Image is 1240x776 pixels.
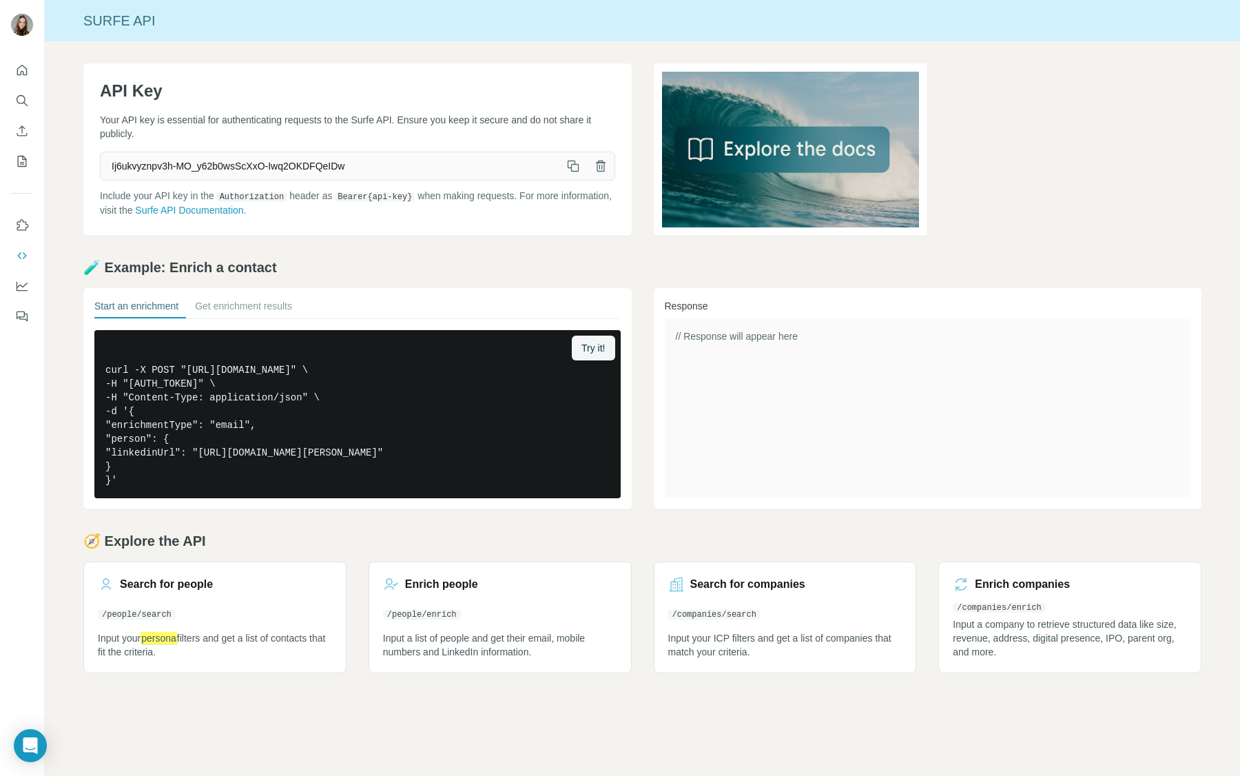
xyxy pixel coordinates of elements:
[11,14,33,36] img: Avatar
[953,617,1187,659] p: Input a company to retrieve structured data like size, revenue, address, digital presence, IPO, p...
[369,562,632,673] a: Enrich people/people/enrichInput a list of people and get their email, mobile numbers and LinkedI...
[11,149,33,174] button: My lists
[98,610,176,620] code: /people/search
[938,562,1201,673] a: Enrich companies/companies/enrichInput a company to retrieve structured data like size, revenue, ...
[100,80,615,102] h1: API Key
[383,610,461,620] code: /people/enrich
[101,154,559,178] span: Ij6ukvyznpv3h-MO_y62b0wsScXxO-Iwq2OKDFQeIDw
[94,330,621,498] pre: curl -X POST "[URL][DOMAIN_NAME]" \ -H "[AUTH_TOKEN]" \ -H "Content-Type: application/json" \ -d ...
[665,299,1191,313] h3: Response
[11,274,33,298] button: Dashboard
[94,299,178,318] button: Start an enrichment
[14,729,47,762] div: Open Intercom Messenger
[975,576,1070,593] h3: Enrich companies
[676,331,798,342] span: // Response will appear here
[405,576,478,593] h3: Enrich people
[581,341,605,355] span: Try it!
[98,631,332,659] p: Input your filters and get a list of contacts that fit the criteria.
[11,213,33,238] button: Use Surfe on LinkedIn
[83,531,1201,551] h2: 🧭 Explore the API
[217,192,287,202] code: Authorization
[11,119,33,143] button: Enrich CSV
[668,610,761,620] code: /companies/search
[11,304,33,329] button: Feedback
[668,631,902,659] p: Input your ICP filters and get a list of companies that match your criteria.
[45,11,1240,30] div: Surfe API
[195,299,292,318] button: Get enrichment results
[100,113,615,141] p: Your API key is essential for authenticating requests to the Surfe API. Ensure you keep it secure...
[135,205,243,216] a: Surfe API Documentation
[11,243,33,268] button: Use Surfe API
[383,631,617,659] p: Input a list of people and get their email, mobile numbers and LinkedIn information.
[690,576,805,593] h3: Search for companies
[120,576,213,593] h3: Search for people
[953,603,1045,613] code: /companies/enrich
[572,336,614,360] button: Try it!
[141,632,177,644] em: persona
[83,562,347,673] a: Search for people/people/searchInput yourpersonafilters and get a list of contacts that fit the c...
[83,258,1201,277] h2: 🧪 Example: Enrich a contact
[335,192,415,202] code: Bearer {api-key}
[11,88,33,113] button: Search
[654,562,917,673] a: Search for companies/companies/searchInput your ICP filters and get a list of companies that matc...
[11,58,33,83] button: Quick start
[100,189,615,217] p: Include your API key in the header as when making requests. For more information, visit the .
